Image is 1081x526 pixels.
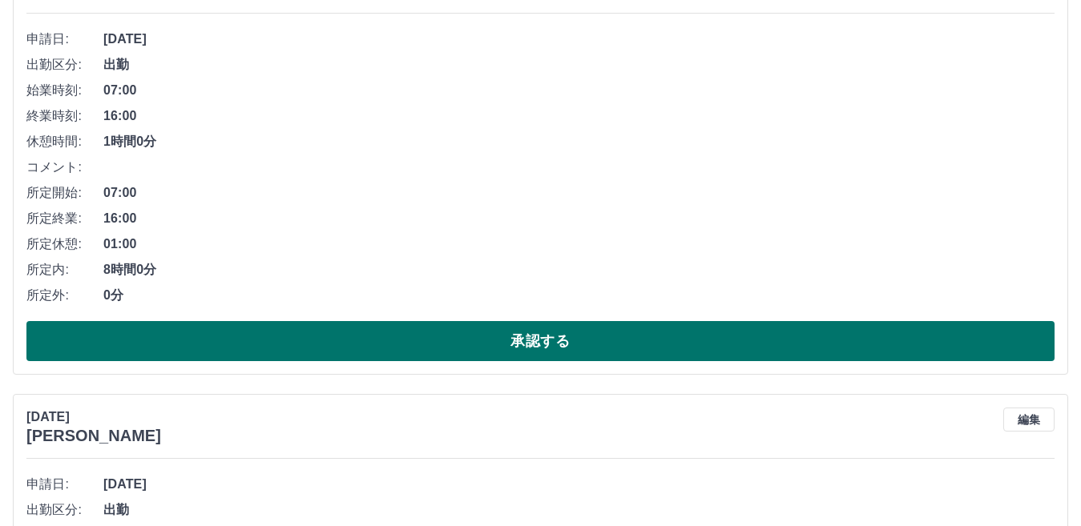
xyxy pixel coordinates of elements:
[26,81,103,100] span: 始業時刻:
[26,106,103,126] span: 終業時刻:
[1003,408,1055,432] button: 編集
[26,132,103,151] span: 休憩時間:
[26,55,103,74] span: 出勤区分:
[26,30,103,49] span: 申請日:
[103,30,1055,49] span: [DATE]
[103,55,1055,74] span: 出勤
[103,132,1055,151] span: 1時間0分
[26,408,161,427] p: [DATE]
[26,235,103,254] span: 所定休憩:
[26,321,1055,361] button: 承認する
[103,209,1055,228] span: 16:00
[103,106,1055,126] span: 16:00
[26,500,103,520] span: 出勤区分:
[26,260,103,279] span: 所定内:
[103,235,1055,254] span: 01:00
[26,183,103,203] span: 所定開始:
[103,286,1055,305] span: 0分
[26,209,103,228] span: 所定終業:
[103,475,1055,494] span: [DATE]
[103,500,1055,520] span: 出勤
[103,81,1055,100] span: 07:00
[26,158,103,177] span: コメント:
[26,475,103,494] span: 申請日:
[26,286,103,305] span: 所定外:
[103,183,1055,203] span: 07:00
[103,260,1055,279] span: 8時間0分
[26,427,161,445] h3: [PERSON_NAME]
